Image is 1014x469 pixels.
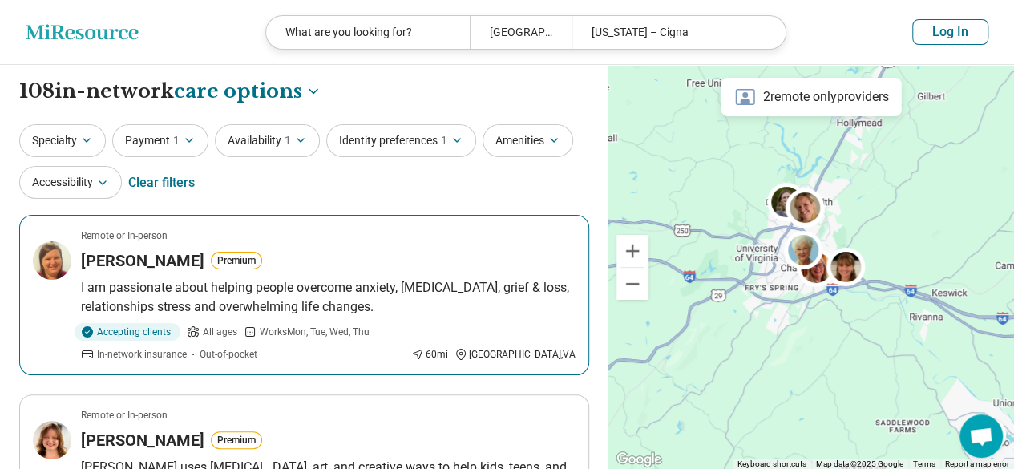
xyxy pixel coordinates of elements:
button: Accessibility [19,166,122,199]
p: Remote or In-person [81,228,168,243]
button: Care options [174,78,321,105]
span: All ages [203,325,237,339]
span: 1 [173,132,180,149]
span: Map data ©2025 Google [816,459,903,468]
h3: [PERSON_NAME] [81,429,204,451]
h1: 108 in-network [19,78,321,105]
div: What are you looking for? [266,16,470,49]
button: Amenities [483,124,573,157]
button: Premium [211,431,262,449]
h3: [PERSON_NAME] [81,249,204,272]
a: Terms (opens in new tab) [913,459,935,468]
span: Works Mon, Tue, Wed, Thu [260,325,370,339]
span: care options [174,78,302,105]
button: Specialty [19,124,106,157]
p: I am passionate about helping people overcome anxiety, [MEDICAL_DATA], grief & loss, relationship... [81,278,576,317]
span: In-network insurance [97,347,187,362]
div: [US_STATE] – Cigna [572,16,775,49]
span: 1 [441,132,447,149]
div: 60 mi [411,347,448,362]
button: Payment1 [112,124,208,157]
div: [GEOGRAPHIC_DATA] , VA [454,347,576,362]
button: Zoom in [616,235,648,267]
div: 2 remote only providers [721,78,902,116]
a: Report a map error [945,459,1009,468]
div: Accepting clients [75,323,180,341]
p: Remote or In-person [81,408,168,423]
div: [GEOGRAPHIC_DATA], [GEOGRAPHIC_DATA] [470,16,572,49]
div: Open chat [959,414,1003,458]
button: Log In [912,19,988,45]
div: Clear filters [128,164,195,202]
button: Availability1 [215,124,320,157]
span: Out-of-pocket [200,347,257,362]
button: Identity preferences1 [326,124,476,157]
button: Premium [211,252,262,269]
button: Zoom out [616,268,648,300]
span: 1 [285,132,291,149]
